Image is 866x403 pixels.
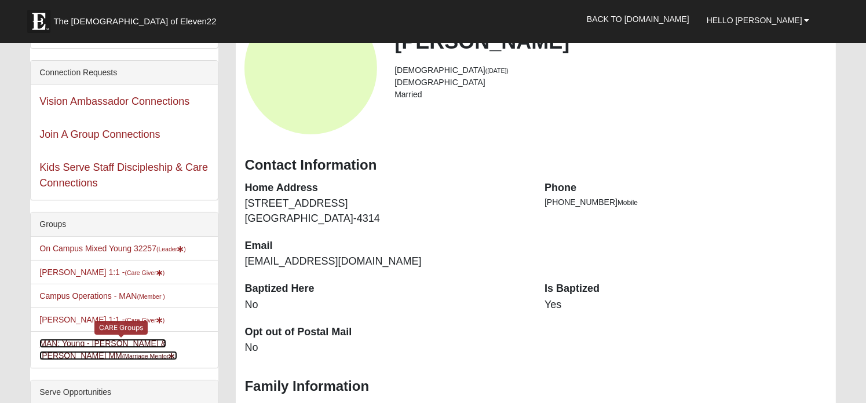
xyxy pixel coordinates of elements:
li: [PHONE_NUMBER] [545,196,827,208]
a: Back to [DOMAIN_NAME] [578,5,698,34]
a: Campus Operations - MAN(Member ) [39,291,165,301]
span: Hello [PERSON_NAME] [707,16,802,25]
li: Married [394,89,827,101]
dt: Is Baptized [545,281,827,296]
div: Connection Requests [31,61,218,85]
a: The [DEMOGRAPHIC_DATA] of Eleven22 [21,4,253,33]
small: (Care Giver ) [125,269,165,276]
a: On Campus Mixed Young 32257(Leader) [39,244,185,253]
dd: [STREET_ADDRESS] [GEOGRAPHIC_DATA]-4314 [244,196,527,226]
dd: No [244,298,527,313]
a: [PERSON_NAME] 1:1 -(Care Giver) [39,315,165,324]
dt: Opt out of Postal Mail [244,325,527,340]
a: Vision Ambassador Connections [39,96,189,107]
a: [PERSON_NAME] 1:1 -(Care Giver) [39,268,165,277]
img: Eleven22 logo [27,10,50,33]
dt: Home Address [244,181,527,196]
small: ([DATE]) [485,67,509,74]
a: View Fullsize Photo [244,2,377,134]
span: The [DEMOGRAPHIC_DATA] of Eleven22 [53,16,216,27]
small: (Leader ) [156,246,186,252]
dt: Email [244,239,527,254]
small: (Care Giver ) [125,317,165,324]
dd: No [244,340,527,356]
li: [DEMOGRAPHIC_DATA] [394,76,827,89]
dd: Yes [545,298,827,313]
dt: Phone [545,181,827,196]
div: Groups [31,213,218,237]
a: MAN: Young - [PERSON_NAME] & [PERSON_NAME] MM(Marriage Mentor) [39,339,177,360]
small: (Marriage Mentor ) [122,353,177,360]
h3: Contact Information [244,157,827,174]
li: [DEMOGRAPHIC_DATA] [394,64,827,76]
a: Kids Serve Staff Discipleship & Care Connections [39,162,208,189]
dd: [EMAIL_ADDRESS][DOMAIN_NAME] [244,254,527,269]
div: CARE Groups [94,321,148,334]
h3: Family Information [244,378,827,395]
span: Mobile [617,199,638,207]
dt: Baptized Here [244,281,527,296]
a: Join A Group Connections [39,129,160,140]
small: (Member ) [137,293,165,300]
a: Hello [PERSON_NAME] [698,6,819,35]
